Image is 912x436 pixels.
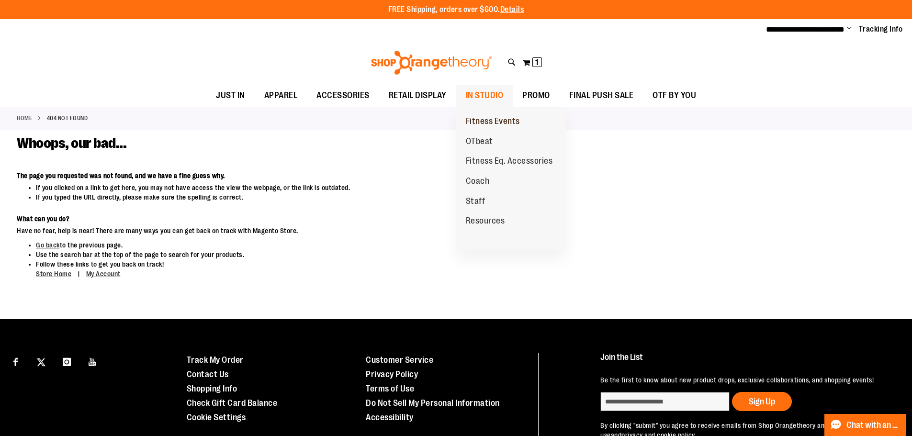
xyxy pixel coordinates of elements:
span: PROMO [522,85,550,106]
span: Sign Up [749,397,775,406]
a: Do Not Sell My Personal Information [366,398,500,408]
img: Twitter [37,358,45,367]
span: Fitness Events [466,116,520,128]
a: Visit our Facebook page [7,353,24,369]
a: APPAREL [255,85,307,107]
button: Chat with an Expert [824,414,907,436]
span: RETAIL DISPLAY [389,85,447,106]
a: Fitness Eq. Accessories [456,151,563,171]
a: Details [500,5,524,14]
dt: What can you do? [17,214,712,224]
span: Resources [466,216,505,228]
a: Track My Order [187,355,244,365]
dt: The page you requested was not found, and we have a fine guess why. [17,171,712,180]
a: Visit our Youtube page [84,353,101,369]
span: APPAREL [264,85,298,106]
a: Staff [456,191,495,212]
a: Go back [36,241,60,249]
ul: IN STUDIO [456,107,566,250]
a: Fitness Events [456,112,529,132]
img: Shop Orangetheory [370,51,494,75]
span: JUST IN [216,85,245,106]
span: FINAL PUSH SALE [569,85,634,106]
span: ACCESSORIES [316,85,370,106]
a: Check Gift Card Balance [187,398,278,408]
li: Use the search bar at the top of the page to search for your products. [36,250,712,259]
a: IN STUDIO [456,85,513,107]
a: Coach [456,171,499,191]
span: Staff [466,196,485,208]
button: Sign Up [732,392,792,411]
button: Account menu [847,24,852,34]
span: 1 [535,57,539,67]
a: Cookie Settings [187,413,246,422]
span: Coach [466,176,490,188]
span: Whoops, our bad... [17,135,126,151]
li: to the previous page. [36,240,712,250]
span: IN STUDIO [466,85,504,106]
span: | [73,266,85,282]
a: OTbeat [456,132,503,152]
a: Contact Us [187,369,229,379]
li: If you clicked on a link to get here, you may not have access the view the webpage, or the link i... [36,183,712,192]
span: Chat with an Expert [846,421,901,430]
span: Fitness Eq. Accessories [466,156,553,168]
a: Home [17,114,32,123]
a: OTF BY YOU [643,85,706,107]
a: Privacy Policy [366,369,418,379]
a: JUST IN [206,85,255,107]
p: FREE Shipping, orders over $600. [388,4,524,15]
dd: Have no fear, help is near! There are many ways you can get back on track with Magento Store. [17,226,712,235]
a: ACCESSORIES [307,85,379,107]
li: Follow these links to get you back on track! [36,259,712,279]
li: If you typed the URL directly, please make sure the spelling is correct. [36,192,712,202]
p: Be the first to know about new product drops, exclusive collaborations, and shopping events! [600,375,890,385]
a: PROMO [513,85,560,107]
a: RETAIL DISPLAY [379,85,456,107]
a: FINAL PUSH SALE [560,85,643,107]
a: Shopping Info [187,384,237,393]
input: enter email [600,392,730,411]
span: OTF BY YOU [653,85,696,106]
a: Store Home [36,270,71,278]
h4: Join the List [600,353,890,370]
a: Accessibility [366,413,414,422]
a: Tracking Info [859,24,903,34]
span: OTbeat [466,136,493,148]
a: Resources [456,211,515,231]
a: Visit our X page [33,353,50,369]
a: Terms of Use [366,384,414,393]
a: My Account [86,270,121,278]
a: Visit our Instagram page [58,353,75,369]
a: Customer Service [366,355,433,365]
strong: 404 Not Found [47,114,88,123]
